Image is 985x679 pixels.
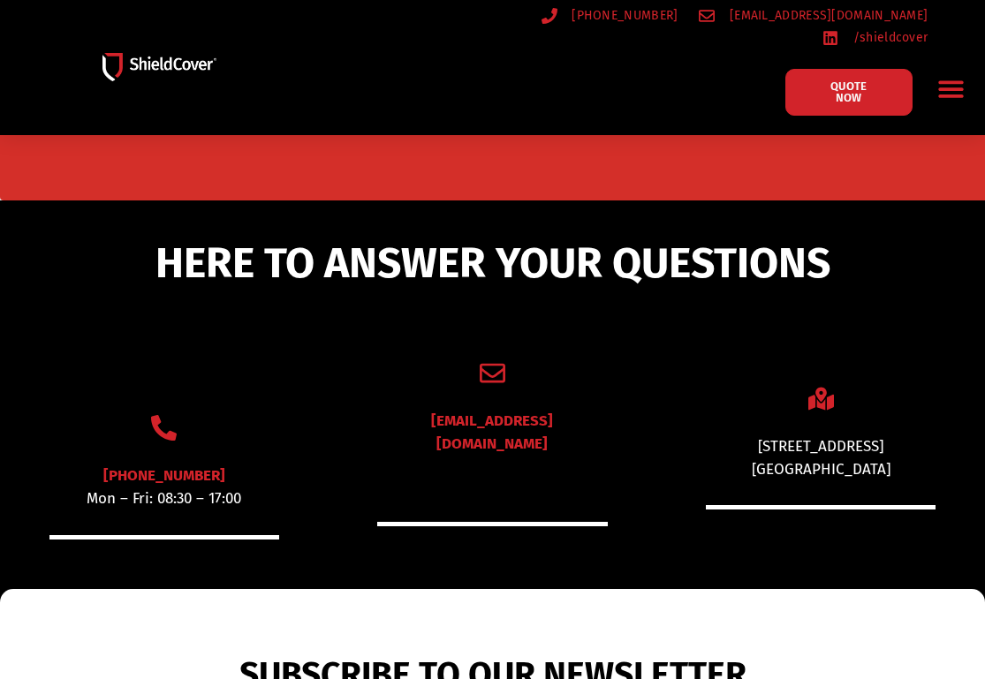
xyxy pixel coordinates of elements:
[431,411,553,453] a: [EMAIL_ADDRESS][DOMAIN_NAME]
[49,487,279,510] p: Mon – Fri: 08:30 – 17:00
[148,242,837,284] h5: HERE TO ANSWER YOUR QUESTIONS
[699,4,928,26] a: [EMAIL_ADDRESS][DOMAIN_NAME]
[567,4,678,26] span: [PHONE_NUMBER]
[725,4,928,26] span: [EMAIL_ADDRESS][DOMAIN_NAME]
[639,49,985,679] iframe: LiveChat chat widget
[849,26,928,49] span: /shieldcover
[822,26,928,49] a: /shieldcover
[542,4,678,26] a: [PHONE_NUMBER]
[103,466,225,485] a: [PHONE_NUMBER]
[102,53,216,81] img: Shield-Cover-Underwriting-Australia-logo-full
